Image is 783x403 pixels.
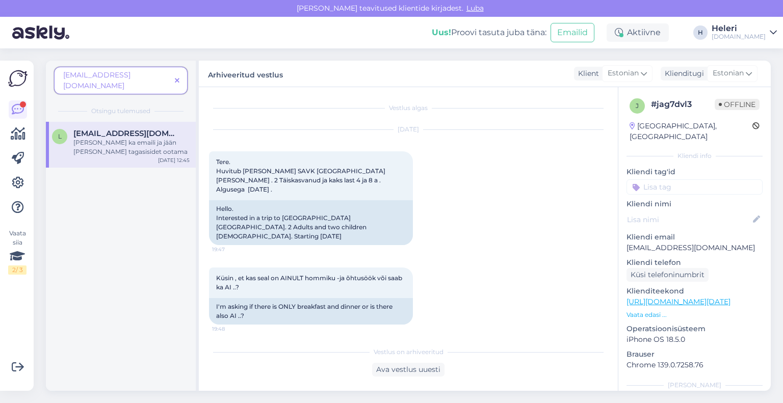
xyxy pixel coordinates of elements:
p: Klienditeekond [627,286,763,297]
span: Vestlus on arhiveeritud [374,347,443,357]
div: # jag7dvl3 [651,98,715,111]
div: Vestlus algas [209,103,608,113]
div: Klienditugi [661,68,704,79]
input: Lisa tag [627,179,763,195]
b: Uus! [432,28,451,37]
div: [PERSON_NAME] [627,381,763,390]
span: [EMAIL_ADDRESS][DOMAIN_NAME] [63,70,130,90]
span: Offline [715,99,760,110]
span: 19:48 [212,325,250,333]
div: Küsi telefoninumbrit [627,268,709,282]
div: [GEOGRAPHIC_DATA], [GEOGRAPHIC_DATA] [630,121,752,142]
div: [PERSON_NAME] ka emaili ja jään [PERSON_NAME] tagasisidet ootama [73,138,190,156]
img: Askly Logo [8,69,28,88]
span: Küsin , et kas seal on AINULT hommiku -ja õhtusöök või saab ka AI ..? [216,274,404,291]
p: Kliendi tag'id [627,167,763,177]
span: 19:47 [212,246,250,253]
button: Emailid [551,23,594,42]
input: Lisa nimi [627,214,751,225]
p: Kliendi email [627,232,763,243]
div: H [693,25,708,40]
span: Estonian [608,68,639,79]
span: Estonian [713,68,744,79]
span: l [58,132,62,140]
div: [DATE] 12:45 [158,156,190,164]
span: Luba [463,4,487,13]
span: Tere. Huvitub [PERSON_NAME] SAVK [GEOGRAPHIC_DATA][PERSON_NAME] . 2 Täiskasvanud ja kaks last 4 j... [216,158,385,193]
p: Brauser [627,349,763,360]
div: [DATE] [209,125,608,134]
p: Operatsioonisüsteem [627,324,763,334]
label: Arhiveeritud vestlus [208,67,283,80]
span: luik.eeri@hotmail.com [73,129,179,138]
a: [URL][DOMAIN_NAME][DATE] [627,297,730,306]
p: Kliendi telefon [627,257,763,268]
div: Ava vestlus uuesti [372,363,445,377]
span: Otsingu tulemused [91,106,150,116]
div: 2 / 3 [8,265,27,275]
div: Klient [574,68,599,79]
span: j [636,102,639,110]
div: Proovi tasuta juba täna: [432,26,546,39]
p: [EMAIL_ADDRESS][DOMAIN_NAME] [627,243,763,253]
p: iPhone OS 18.5.0 [627,334,763,345]
div: Hello. Interested in a trip to [GEOGRAPHIC_DATA] [GEOGRAPHIC_DATA]. 2 Adults and two children [DE... [209,200,413,245]
p: Chrome 139.0.7258.76 [627,360,763,370]
p: Kliendi nimi [627,199,763,209]
div: I'm asking if there is ONLY breakfast and dinner or is there also AI ..? [209,298,413,325]
p: Vaata edasi ... [627,310,763,319]
div: Heleri [712,24,766,33]
div: Aktiivne [607,23,669,42]
div: Vaata siia [8,229,27,275]
div: [DOMAIN_NAME] [712,33,766,41]
div: Kliendi info [627,151,763,160]
a: Heleri[DOMAIN_NAME] [712,24,777,41]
